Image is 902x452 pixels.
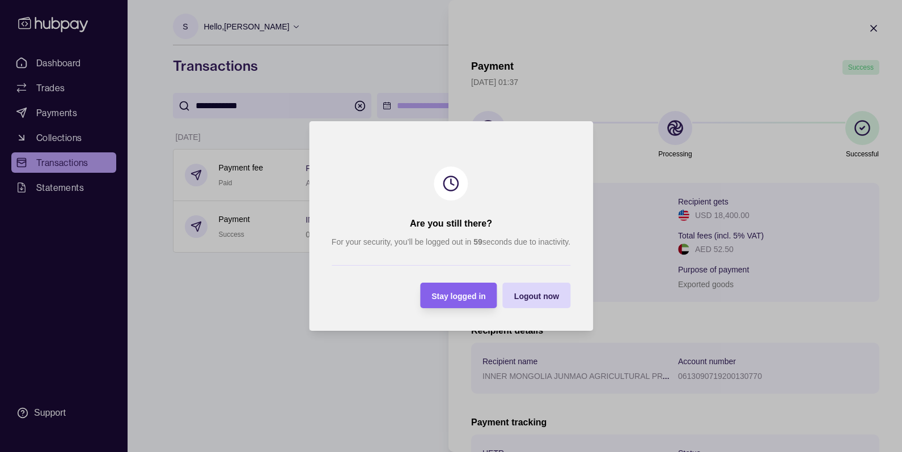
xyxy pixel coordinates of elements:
[514,292,559,301] span: Logout now
[332,236,570,248] p: For your security, you’ll be logged out in seconds due to inactivity.
[410,218,492,230] h2: Are you still there?
[420,283,497,308] button: Stay logged in
[473,237,482,246] strong: 59
[503,283,570,308] button: Logout now
[431,292,486,301] span: Stay logged in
